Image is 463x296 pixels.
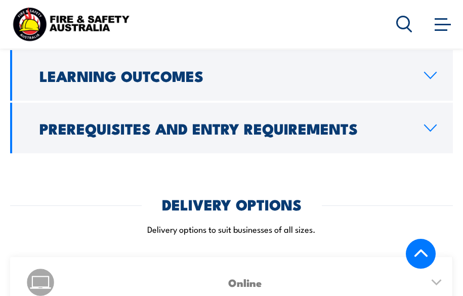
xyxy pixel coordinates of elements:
[39,121,408,135] h2: Prerequisites and Entry Requirements
[10,103,453,153] a: Prerequisites and Entry Requirements
[10,223,453,235] p: Delivery options to suit businesses of all sizes.
[67,277,423,288] h3: Online
[10,50,453,101] a: Learning Outcomes
[162,197,302,210] h2: DELIVERY OPTIONS
[39,69,408,82] h2: Learning Outcomes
